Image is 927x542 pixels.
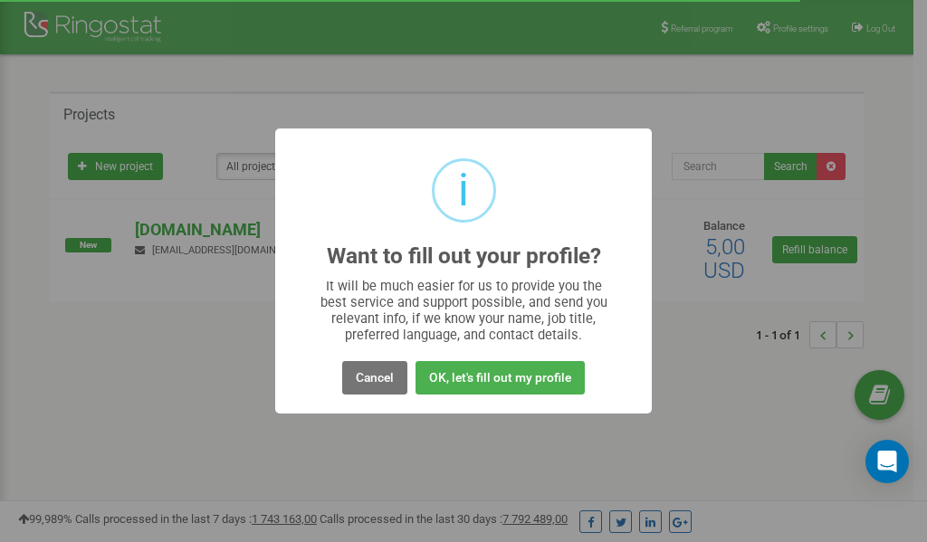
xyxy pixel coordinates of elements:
[416,361,585,395] button: OK, let's fill out my profile
[327,244,601,269] h2: Want to fill out your profile?
[865,440,909,483] div: Open Intercom Messenger
[342,361,407,395] button: Cancel
[458,161,469,220] div: i
[311,278,616,343] div: It will be much easier for us to provide you the best service and support possible, and send you ...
